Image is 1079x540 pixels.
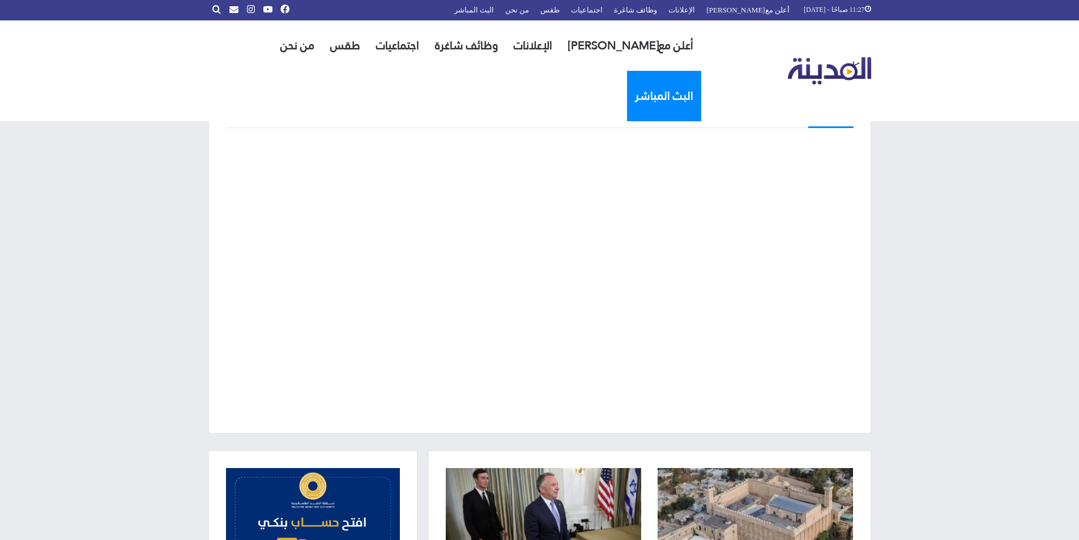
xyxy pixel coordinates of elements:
[506,20,560,71] a: الإعلانات
[427,20,506,71] a: وظائف شاغرة
[788,57,871,85] img: تلفزيون المدينة
[272,20,322,71] a: من نحن
[368,20,427,71] a: اجتماعيات
[560,20,701,71] a: أعلن مع[PERSON_NAME]
[627,71,701,121] a: البث المباشر
[322,20,368,71] a: طقس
